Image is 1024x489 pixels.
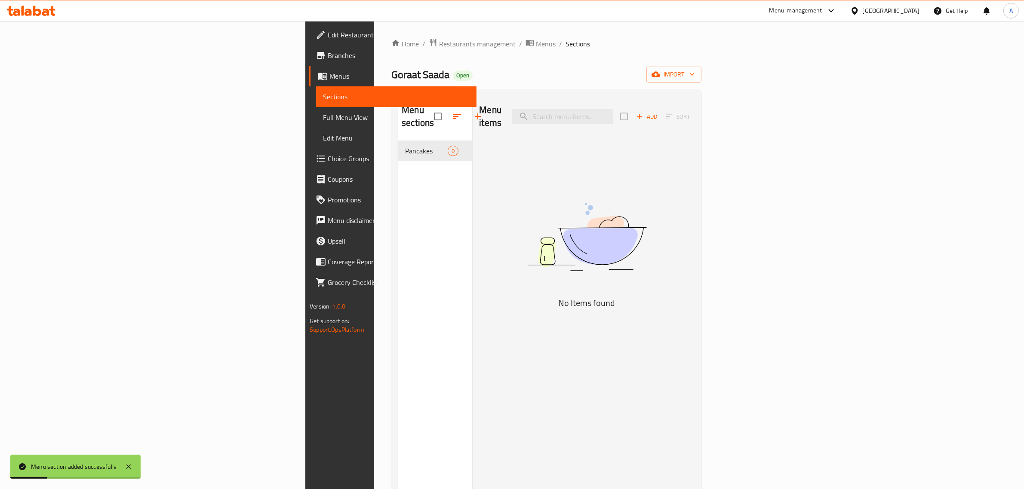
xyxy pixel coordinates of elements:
[309,148,477,169] a: Choice Groups
[398,137,472,165] nav: Menu sections
[328,215,470,226] span: Menu disclaimer
[328,257,470,267] span: Coverage Report
[479,104,501,129] h2: Menu items
[480,296,695,310] h5: No Items found
[467,106,488,127] button: Add section
[439,39,516,49] span: Restaurants management
[309,24,477,45] a: Edit Restaurant
[398,141,472,161] div: Pancakes0
[316,107,477,128] a: Full Menu View
[480,180,695,294] img: dish.svg
[328,30,470,40] span: Edit Restaurant
[310,301,331,312] span: Version:
[309,169,477,189] a: Coupons
[646,67,701,83] button: import
[566,39,590,49] span: Sections
[309,210,477,231] a: Menu disclaimer
[447,106,467,127] span: Sort sections
[769,6,822,16] div: Menu-management
[316,86,477,107] a: Sections
[328,50,470,61] span: Branches
[519,39,522,49] li: /
[661,110,695,123] span: Select section first
[536,39,556,49] span: Menus
[310,324,364,335] a: Support.OpsPlatform
[309,272,477,293] a: Grocery Checklist
[635,112,658,122] span: Add
[526,38,556,49] a: Menus
[559,39,562,49] li: /
[448,146,458,156] div: items
[329,71,470,81] span: Menus
[309,231,477,251] a: Upsell
[323,112,470,122] span: Full Menu View
[1009,6,1013,15] span: A
[310,315,349,327] span: Get support on:
[309,189,477,210] a: Promotions
[328,195,470,205] span: Promotions
[323,133,470,143] span: Edit Menu
[31,462,117,471] div: Menu section added successfully
[328,153,470,164] span: Choice Groups
[328,236,470,246] span: Upsell
[316,128,477,148] a: Edit Menu
[309,45,477,66] a: Branches
[332,301,346,312] span: 1.0.0
[405,146,448,156] span: Pancakes
[653,69,695,80] span: import
[633,110,661,123] button: Add
[323,92,470,102] span: Sections
[863,6,919,15] div: [GEOGRAPHIC_DATA]
[328,277,470,287] span: Grocery Checklist
[448,147,458,155] span: 0
[391,38,701,49] nav: breadcrumb
[429,107,447,125] span: Select all sections
[512,109,613,124] input: search
[309,251,477,272] a: Coverage Report
[309,66,477,86] a: Menus
[328,174,470,184] span: Coupons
